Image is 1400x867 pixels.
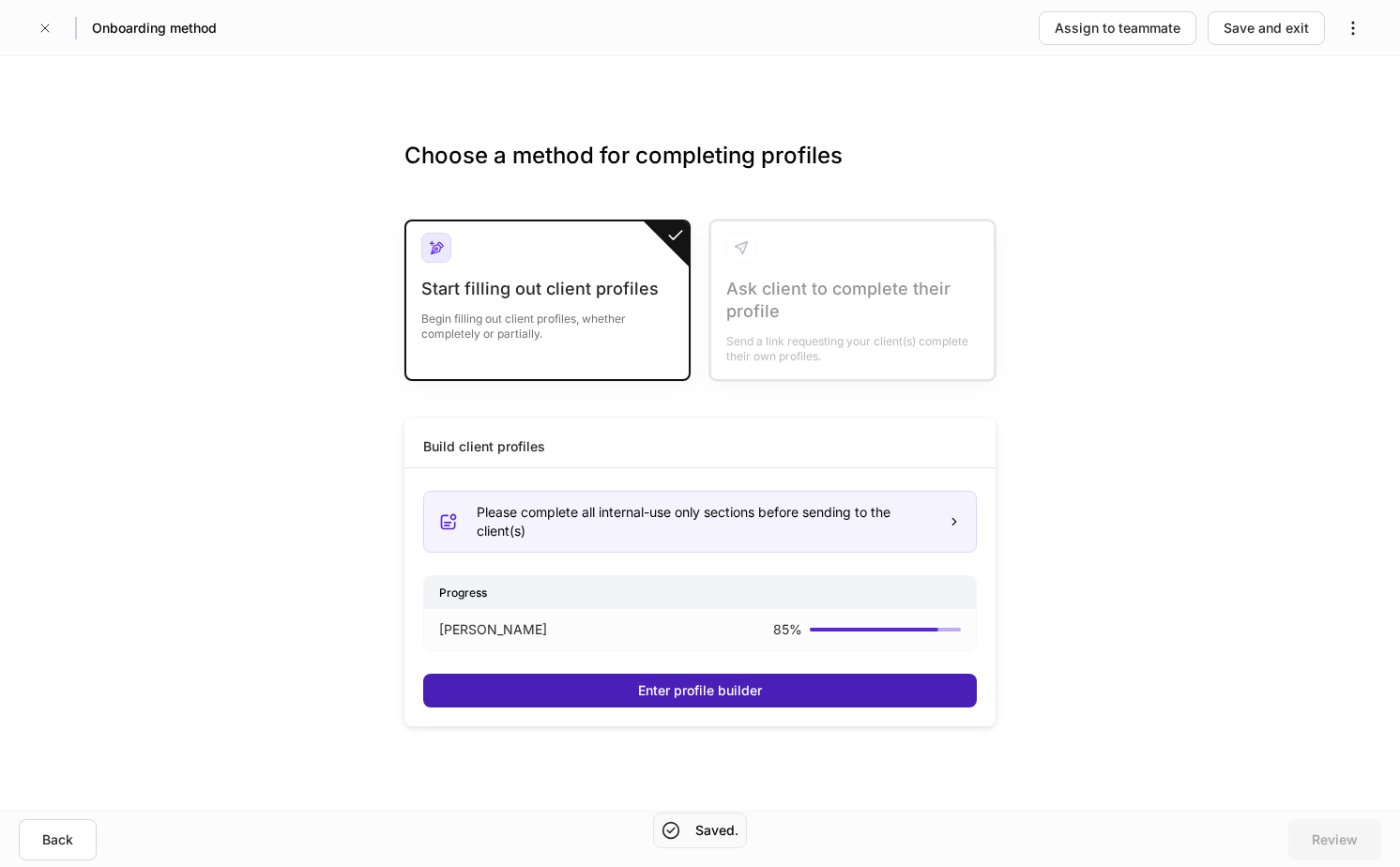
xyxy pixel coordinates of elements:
[421,300,674,342] div: Begin filling out client profiles, whether completely or partially.
[1039,11,1196,45] button: Assign to teammate
[19,819,97,860] button: Back
[477,503,933,540] div: Please complete all internal-use only sections before sending to the client(s)
[423,437,545,456] div: Build client profiles
[695,821,738,840] h5: Saved.
[439,620,547,639] p: [PERSON_NAME]
[1055,19,1180,38] div: Assign to teammate
[1224,19,1309,38] div: Save and exit
[423,674,977,707] button: Enter profile builder
[92,19,217,38] h5: Onboarding method
[638,681,762,700] div: Enter profile builder
[421,278,674,300] div: Start filling out client profiles
[1312,830,1358,849] div: Review
[1208,11,1325,45] button: Save and exit
[773,620,802,639] p: 85 %
[424,576,976,609] div: Progress
[42,830,73,849] div: Back
[404,141,996,201] h3: Choose a method for completing profiles
[1288,819,1381,860] button: Review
